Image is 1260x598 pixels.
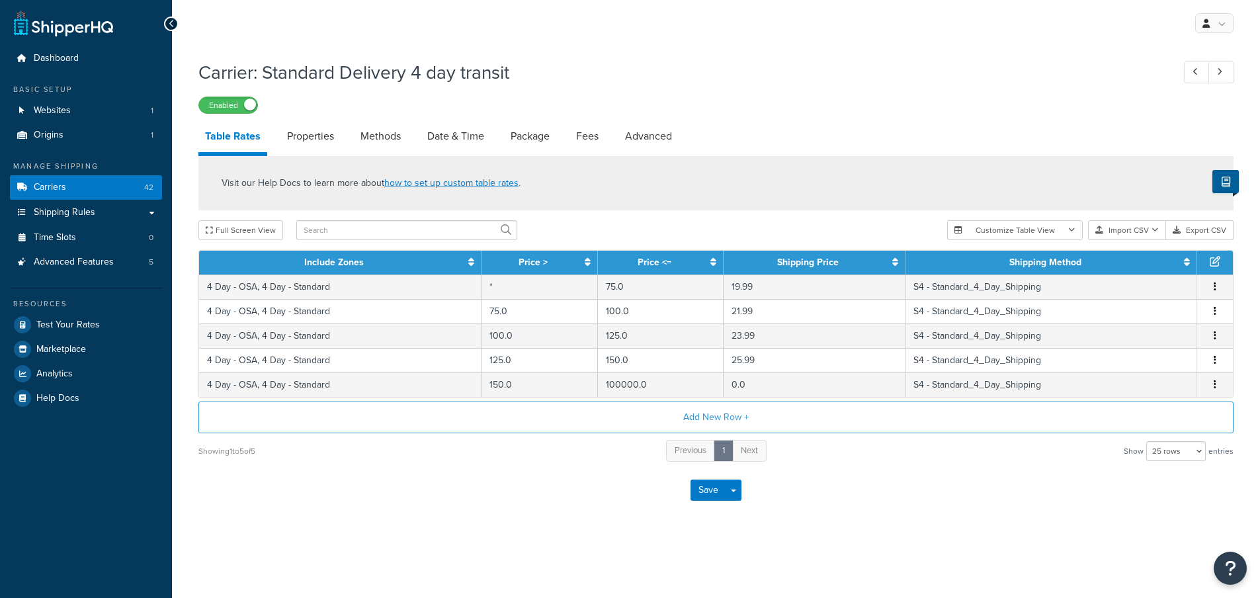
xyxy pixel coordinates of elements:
[36,393,79,404] span: Help Docs
[198,120,267,156] a: Table Rates
[905,372,1197,397] td: S4 - Standard_4_Day_Shipping
[675,444,706,456] span: Previous
[10,175,162,200] a: Carriers42
[482,372,598,397] td: 150.0
[1166,220,1234,240] button: Export CSV
[10,386,162,410] a: Help Docs
[10,226,162,250] li: Time Slots
[34,130,63,141] span: Origins
[714,440,734,462] a: 1
[10,226,162,250] a: Time Slots0
[569,120,605,152] a: Fees
[36,320,100,331] span: Test Your Rates
[741,444,758,456] span: Next
[10,123,162,148] li: Origins
[34,207,95,218] span: Shipping Rules
[149,257,153,268] span: 5
[638,255,671,269] a: Price <=
[1208,62,1234,83] a: Next Record
[199,348,482,372] td: 4 Day - OSA, 4 Day - Standard
[10,99,162,123] a: Websites1
[905,299,1197,323] td: S4 - Standard_4_Day_Shipping
[1184,62,1210,83] a: Previous Record
[482,323,598,348] td: 100.0
[34,232,76,243] span: Time Slots
[1208,442,1234,460] span: entries
[519,255,548,269] a: Price >
[10,46,162,71] a: Dashboard
[304,255,364,269] a: Include Zones
[10,161,162,172] div: Manage Shipping
[598,299,724,323] td: 100.0
[10,313,162,337] a: Test Your Rates
[666,440,715,462] a: Previous
[354,120,407,152] a: Methods
[199,323,482,348] td: 4 Day - OSA, 4 Day - Standard
[34,53,79,64] span: Dashboard
[10,123,162,148] a: Origins1
[618,120,679,152] a: Advanced
[724,299,905,323] td: 21.99
[10,200,162,225] a: Shipping Rules
[504,120,556,152] a: Package
[222,176,521,191] p: Visit our Help Docs to learn more about .
[10,250,162,275] li: Advanced Features
[10,99,162,123] li: Websites
[724,348,905,372] td: 25.99
[10,250,162,275] a: Advanced Features5
[10,84,162,95] div: Basic Setup
[10,337,162,361] a: Marketplace
[724,323,905,348] td: 23.99
[598,348,724,372] td: 150.0
[198,442,255,460] div: Showing 1 to 5 of 5
[144,182,153,193] span: 42
[1212,170,1239,193] button: Show Help Docs
[34,105,71,116] span: Websites
[1088,220,1166,240] button: Import CSV
[280,120,341,152] a: Properties
[598,323,724,348] td: 125.0
[151,130,153,141] span: 1
[905,323,1197,348] td: S4 - Standard_4_Day_Shipping
[10,175,162,200] li: Carriers
[947,220,1083,240] button: Customize Table View
[905,348,1197,372] td: S4 - Standard_4_Day_Shipping
[482,348,598,372] td: 125.0
[724,372,905,397] td: 0.0
[598,275,724,299] td: 75.0
[482,299,598,323] td: 75.0
[199,299,482,323] td: 4 Day - OSA, 4 Day - Standard
[1124,442,1144,460] span: Show
[198,220,283,240] button: Full Screen View
[421,120,491,152] a: Date & Time
[1009,255,1081,269] a: Shipping Method
[151,105,153,116] span: 1
[296,220,517,240] input: Search
[198,60,1159,85] h1: Carrier: Standard Delivery 4 day transit
[199,275,482,299] td: 4 Day - OSA, 4 Day - Standard
[36,344,86,355] span: Marketplace
[10,362,162,386] a: Analytics
[732,440,767,462] a: Next
[1214,552,1247,585] button: Open Resource Center
[34,257,114,268] span: Advanced Features
[905,275,1197,299] td: S4 - Standard_4_Day_Shipping
[198,402,1234,433] button: Add New Row +
[384,176,519,190] a: how to set up custom table rates
[724,275,905,299] td: 19.99
[199,372,482,397] td: 4 Day - OSA, 4 Day - Standard
[598,372,724,397] td: 100000.0
[199,97,257,113] label: Enabled
[36,368,73,380] span: Analytics
[691,480,726,501] button: Save
[149,232,153,243] span: 0
[777,255,839,269] a: Shipping Price
[34,182,66,193] span: Carriers
[10,298,162,310] div: Resources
